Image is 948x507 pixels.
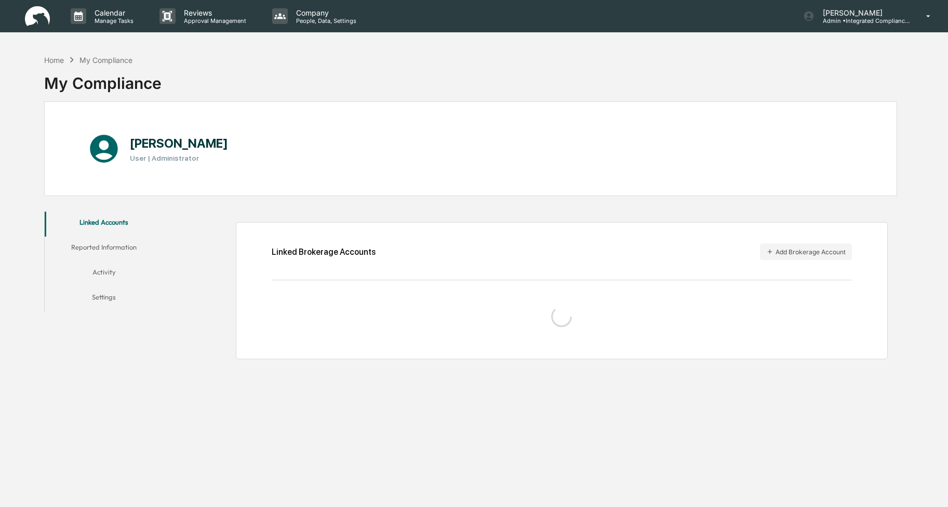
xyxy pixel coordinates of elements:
[45,212,164,311] div: secondary tabs example
[44,66,162,93] div: My Compliance
[86,17,139,24] p: Manage Tasks
[130,136,228,151] h1: [PERSON_NAME]
[45,262,164,287] button: Activity
[45,287,164,311] button: Settings
[176,8,251,17] p: Reviews
[272,247,376,257] div: Linked Brokerage Accounts
[25,6,50,27] img: logo
[130,154,228,162] h3: User | Administrator
[44,56,64,64] div: Home
[176,17,251,24] p: Approval Management
[86,8,139,17] p: Calendar
[45,212,164,237] button: Linked Accounts
[288,17,362,24] p: People, Data, Settings
[815,17,911,24] p: Admin • Integrated Compliance Advisors
[815,8,911,17] p: [PERSON_NAME]
[79,56,132,64] div: My Compliance
[288,8,362,17] p: Company
[45,237,164,262] button: Reported Information
[760,243,852,260] button: Add Brokerage Account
